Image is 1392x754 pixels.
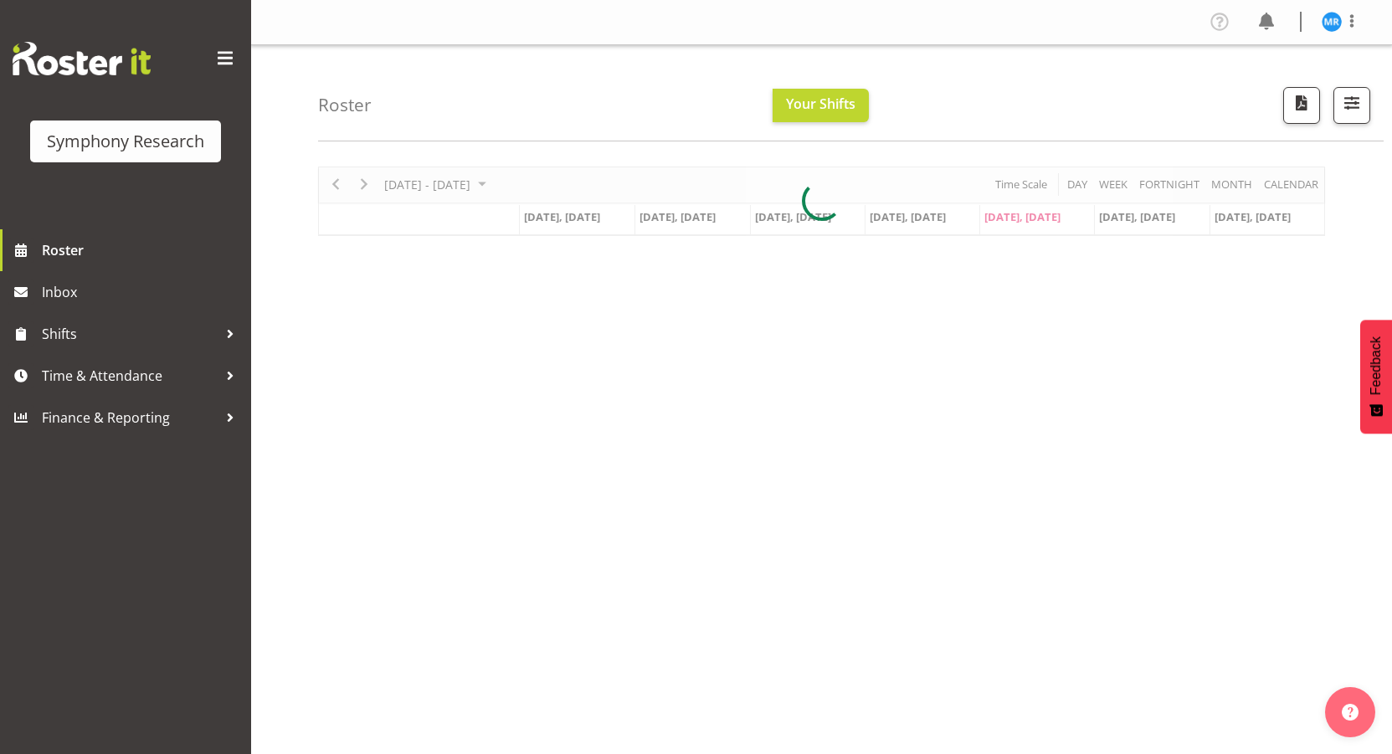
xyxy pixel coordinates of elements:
span: Inbox [42,280,243,305]
span: Feedback [1369,336,1384,395]
span: Your Shifts [786,95,855,113]
img: help-xxl-2.png [1342,704,1359,721]
h4: Roster [318,95,372,115]
button: Download a PDF of the roster according to the set date range. [1283,87,1320,124]
button: Your Shifts [773,89,869,122]
img: michael-robinson11856.jpg [1322,12,1342,32]
div: Symphony Research [47,129,204,154]
img: Rosterit website logo [13,42,151,75]
span: Roster [42,238,243,263]
span: Shifts [42,321,218,346]
button: Feedback - Show survey [1360,320,1392,433]
button: Filter Shifts [1333,87,1370,124]
span: Finance & Reporting [42,405,218,430]
span: Time & Attendance [42,363,218,388]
